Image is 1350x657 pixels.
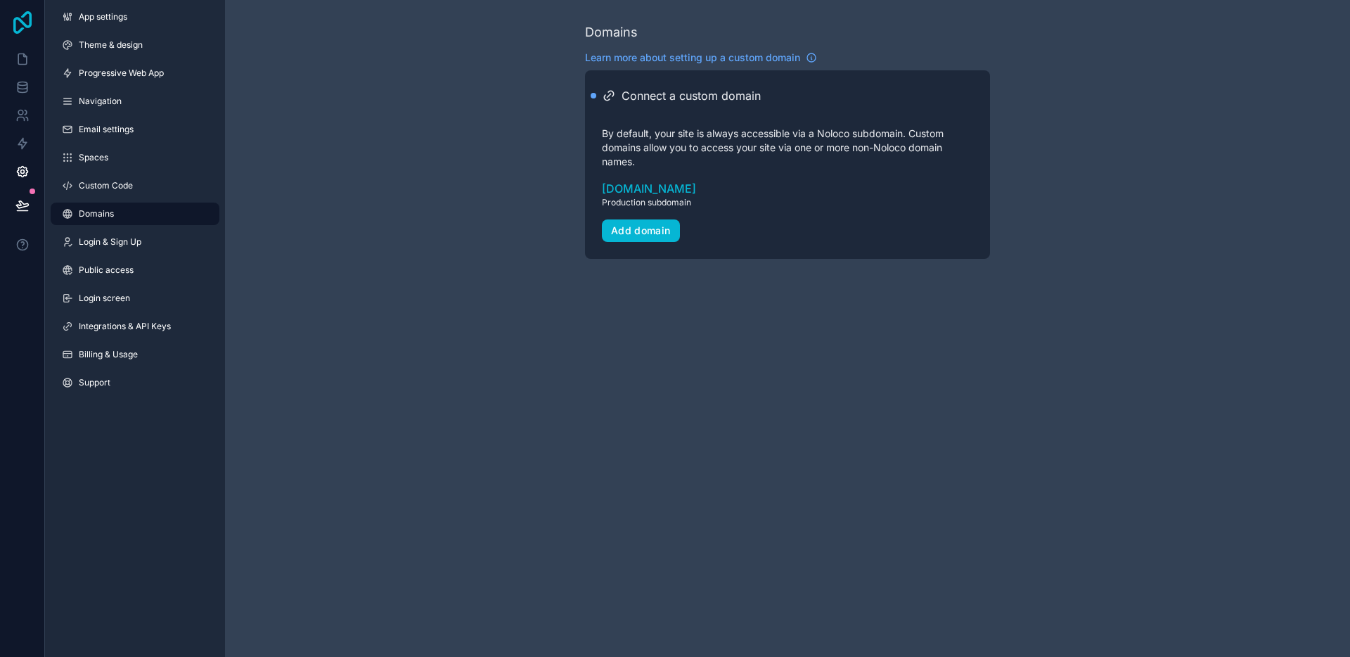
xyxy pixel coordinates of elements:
[79,152,108,163] span: Spaces
[602,127,973,169] p: By default, your site is always accessible via a Noloco subdomain. Custom domains allow you to ac...
[51,259,219,281] a: Public access
[585,23,638,42] div: Domains
[51,62,219,84] a: Progressive Web App
[51,287,219,310] a: Login screen
[79,264,134,276] span: Public access
[611,224,671,237] div: Add domain
[51,231,219,253] a: Login & Sign Up
[51,203,219,225] a: Domains
[622,87,761,104] h2: Connect a custom domain
[51,315,219,338] a: Integrations & API Keys
[79,293,130,304] span: Login screen
[602,197,973,208] span: Production subdomain
[51,118,219,141] a: Email settings
[602,219,680,242] button: Add domain
[79,96,122,107] span: Navigation
[79,39,143,51] span: Theme & design
[51,371,219,394] a: Support
[51,90,219,113] a: Navigation
[51,146,219,169] a: Spaces
[585,51,817,65] a: Learn more about setting up a custom domain
[51,34,219,56] a: Theme & design
[79,11,127,23] span: App settings
[79,321,171,332] span: Integrations & API Keys
[79,236,141,248] span: Login & Sign Up
[79,68,164,79] span: Progressive Web App
[79,208,114,219] span: Domains
[79,377,110,388] span: Support
[51,343,219,366] a: Billing & Usage
[51,6,219,28] a: App settings
[79,349,138,360] span: Billing & Usage
[602,180,973,197] a: [DOMAIN_NAME]
[585,51,800,65] span: Learn more about setting up a custom domain
[51,174,219,197] a: Custom Code
[79,124,134,135] span: Email settings
[79,180,133,191] span: Custom Code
